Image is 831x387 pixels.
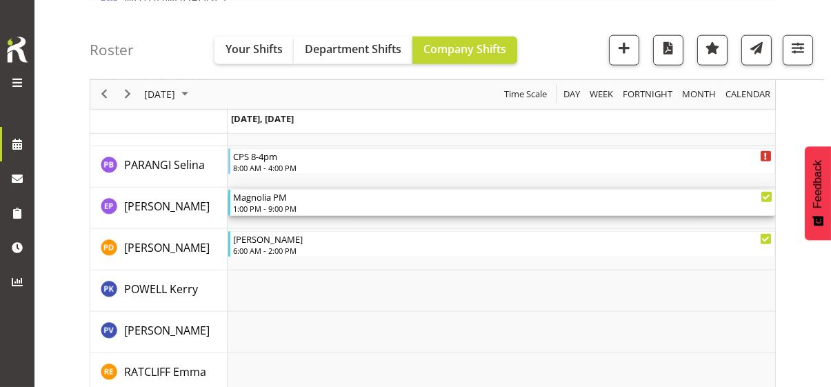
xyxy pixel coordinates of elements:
[90,312,228,353] td: PRASAD Vijendra resource
[680,86,719,103] button: Timeline Month
[124,364,206,380] a: RATCLIFF Emma
[90,188,228,229] td: PARK Eun resource
[231,112,294,124] span: [DATE], [DATE]
[588,86,616,103] button: Timeline Week
[723,86,773,103] button: Month
[116,79,139,108] div: next period
[233,149,772,163] div: CPS 8-4pm
[233,245,772,256] div: 6:00 AM - 2:00 PM
[142,86,194,103] button: August 2025
[3,34,31,65] img: Rosterit icon logo
[124,199,210,214] span: [PERSON_NAME]
[233,162,772,173] div: 8:00 AM - 4:00 PM
[653,34,683,65] button: Download a PDF of the roster for the current day
[124,157,205,172] span: PARANGI Selina
[783,34,813,65] button: Filter Shifts
[124,322,210,339] a: [PERSON_NAME]
[423,41,506,56] span: Company Shifts
[609,34,639,65] button: Add a new shift
[139,79,197,108] div: August 21, 2025
[621,86,675,103] button: Fortnight
[124,364,206,379] span: RATCLIFF Emma
[124,239,210,256] a: [PERSON_NAME]
[143,86,177,103] span: [DATE]
[724,86,772,103] span: calendar
[294,36,412,63] button: Department Shifts
[561,86,583,103] button: Timeline Day
[124,157,205,173] a: PARANGI Selina
[124,323,210,338] span: [PERSON_NAME]
[502,86,550,103] button: Time Scale
[90,229,228,270] td: PATEL Dhaval resource
[741,34,772,65] button: Send a list of all shifts for the selected filtered period to all rostered employees.
[90,146,228,188] td: PARANGI Selina resource
[228,190,775,216] div: PARK Eun"s event - Magnolia PM Begin From Thursday, August 21, 2025 at 1:00:00 PM GMT+12:00 Ends ...
[233,232,772,246] div: [PERSON_NAME]
[124,240,210,255] span: [PERSON_NAME]
[90,270,228,312] td: POWELL Kerry resource
[124,198,210,215] a: [PERSON_NAME]
[697,34,728,65] button: Highlight an important date within the roster.
[621,86,674,103] span: Fortnight
[812,160,824,208] span: Feedback
[124,281,198,297] a: POWELL Kerry
[90,41,134,57] h4: Roster
[588,86,614,103] span: Week
[119,86,137,103] button: Next
[233,190,772,204] div: Magnolia PM
[214,36,294,63] button: Your Shifts
[233,203,772,214] div: 1:00 PM - 9:00 PM
[305,41,401,56] span: Department Shifts
[503,86,548,103] span: Time Scale
[95,86,114,103] button: Previous
[228,231,775,257] div: PATEL Dhaval"s event - Christopher AM Begin From Thursday, August 21, 2025 at 6:00:00 AM GMT+12:0...
[228,148,775,175] div: PARANGI Selina"s event - CPS 8-4pm Begin From Thursday, August 21, 2025 at 8:00:00 AM GMT+12:00 E...
[92,79,116,108] div: previous period
[562,86,581,103] span: Day
[805,146,831,240] button: Feedback - Show survey
[226,41,283,56] span: Your Shifts
[412,36,517,63] button: Company Shifts
[681,86,717,103] span: Month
